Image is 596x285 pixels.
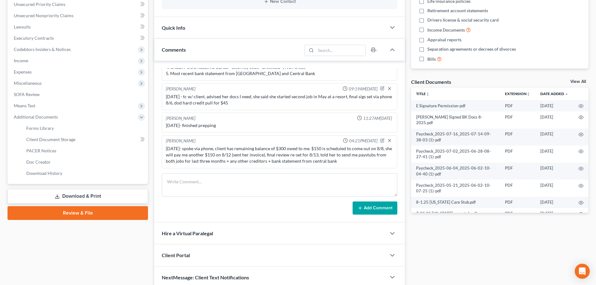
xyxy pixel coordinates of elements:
td: [DATE] [535,100,573,111]
td: Paycheck_2025-05-21_2025-06-02-10-07-25 (1)-pdf [411,180,500,197]
span: PACER Notices [26,148,56,153]
a: Forms Library [21,123,148,134]
span: NextMessage: Client Text Notifications [162,274,249,280]
td: PDF [500,100,535,111]
i: unfold_more [426,92,430,96]
span: Unsecured Priority Claims [14,2,65,7]
span: Lawsuits [14,24,31,29]
a: SOFA Review [9,89,148,100]
div: [DATE]- spoke via phone, client has remaining balance of $300 owed to me. $150 is scheduled to co... [166,145,393,164]
td: E Signature Permission-pdf [411,100,500,111]
a: View All [570,79,586,84]
td: Paycheck_2025-06-04_2025-06-02-10-04-40 (1)-pdf [411,163,500,180]
div: [DATE] - tc w/ client, advised her docs I need, she said she started second job in May at a resor... [166,94,393,106]
a: Download History [21,168,148,179]
span: Income [14,58,28,63]
a: Client Document Storage [21,134,148,145]
span: Unsecured Nonpriority Claims [14,13,74,18]
span: Executory Contracts [14,35,54,41]
td: [DATE] [535,145,573,163]
span: Bills [427,56,436,62]
td: PDF [500,208,535,219]
a: Extensionunfold_more [505,91,530,96]
td: [DATE] [535,197,573,208]
span: Client Portal [162,252,190,258]
div: [PERSON_NAME] [166,115,196,121]
span: Client Document Storage [26,137,75,142]
td: PDF [500,197,535,208]
span: Download History [26,170,62,176]
span: Comments [162,47,186,53]
span: Drivers license & social security card [427,17,499,23]
div: Client Documents [411,79,451,85]
td: PDF [500,163,535,180]
div: [PERSON_NAME] [166,138,196,144]
td: [DATE] [535,208,573,219]
td: [PERSON_NAME] Signed BK Docs 8-2025.pdf [411,111,500,129]
span: Codebtors Insiders & Notices [14,47,71,52]
td: Paycheck_2025-07-16_2025-07-14-09-38-03 (1)-pdf [411,129,500,146]
span: 09:19AM[DATE] [349,86,378,92]
a: PACER Notices [21,145,148,156]
span: Quick Info [162,25,185,31]
a: Review & File [8,206,148,220]
a: Download & Print [8,189,148,204]
div: [PERSON_NAME] [166,86,196,92]
i: expand_more [565,92,568,96]
span: Separation agreements or decrees of divorces [427,46,516,52]
span: Expenses [14,69,32,74]
span: Retirement account statements [427,8,488,14]
span: Appraisal reports [427,37,461,43]
span: 11:27AM[DATE] [363,115,392,121]
a: Date Added expand_more [540,91,568,96]
td: [DATE] [535,111,573,129]
td: [DATE] [535,180,573,197]
td: [DATE] [535,163,573,180]
div: [DATE]- finished prepping [166,122,393,129]
span: 04:21PM[DATE] [349,138,378,144]
a: Executory Contracts [9,33,148,44]
span: Miscellaneous [14,80,42,86]
a: Titleunfold_more [416,91,430,96]
td: PDF [500,111,535,129]
span: Hire a Virtual Paralegal [162,230,213,236]
span: SOFA Review [14,92,40,97]
div: Open Intercom Messenger [575,264,590,279]
td: PDF [500,145,535,163]
td: 7-25.25 [US_STATE] care stub.pdf [411,208,500,219]
td: 8-1.25 [US_STATE] Care Stub.pdf [411,197,500,208]
button: Add Comment [353,201,397,215]
input: Search... [316,45,366,56]
span: Forms Library [26,125,54,131]
span: Income Documents [427,27,465,33]
span: Doc Creator [26,159,51,165]
a: Unsecured Nonpriority Claims [9,10,148,21]
a: Doc Creator [21,156,148,168]
span: Means Test [14,103,35,108]
i: unfold_more [527,92,530,96]
td: PDF [500,180,535,197]
td: [DATE] [535,129,573,146]
td: Paycheck_2025-07-02_2025-06-28-08-27-41 (1)-pdf [411,145,500,163]
td: PDF [500,129,535,146]
span: Additional Documents [14,114,58,120]
a: Lawsuits [9,21,148,33]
